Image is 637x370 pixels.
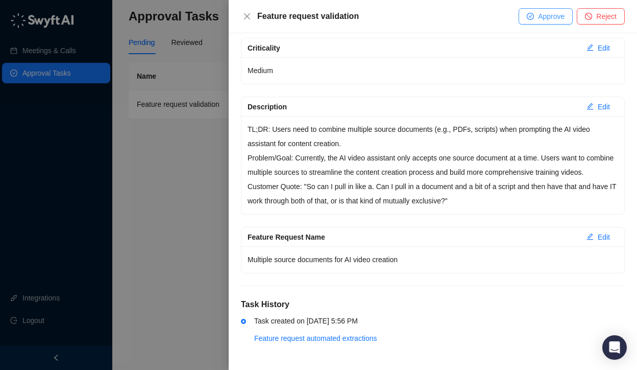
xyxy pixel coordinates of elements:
span: Edit [598,101,610,112]
button: Reject [577,8,625,25]
span: Edit [598,42,610,54]
span: check-circle [527,13,534,20]
button: Approve [519,8,573,25]
span: edit [586,103,594,110]
a: Feature request automated extractions [254,334,377,342]
div: Feature request validation [257,10,519,22]
span: close [243,12,251,20]
span: Approve [538,11,565,22]
span: stop [585,13,592,20]
span: edit [586,44,594,51]
div: Description [248,101,578,112]
button: Edit [578,99,618,115]
div: Open Intercom Messenger [602,335,627,360]
p: Medium [248,63,618,78]
button: Edit [578,229,618,245]
span: Task created on [DATE] 5:56 PM [254,317,358,325]
span: edit [586,233,594,240]
button: Close [241,10,253,22]
span: Reject [596,11,617,22]
h5: Task History [241,298,625,311]
button: Edit [578,40,618,56]
span: Edit [598,232,610,243]
p: Customer Quote: "So can I pull in like a. Can I pull in a document and a bit of a script and then... [248,179,618,208]
p: Multiple source documents for AI video creation [248,252,618,267]
p: TL;DR: Users need to combine multiple source documents (e.g., PDFs, scripts) when prompting the A... [248,122,618,151]
div: Criticality [248,42,578,54]
div: Feature Request Name [248,232,578,243]
p: Problem/Goal: Currently, the AI video assistant only accepts one source document at a time. Users... [248,151,618,179]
